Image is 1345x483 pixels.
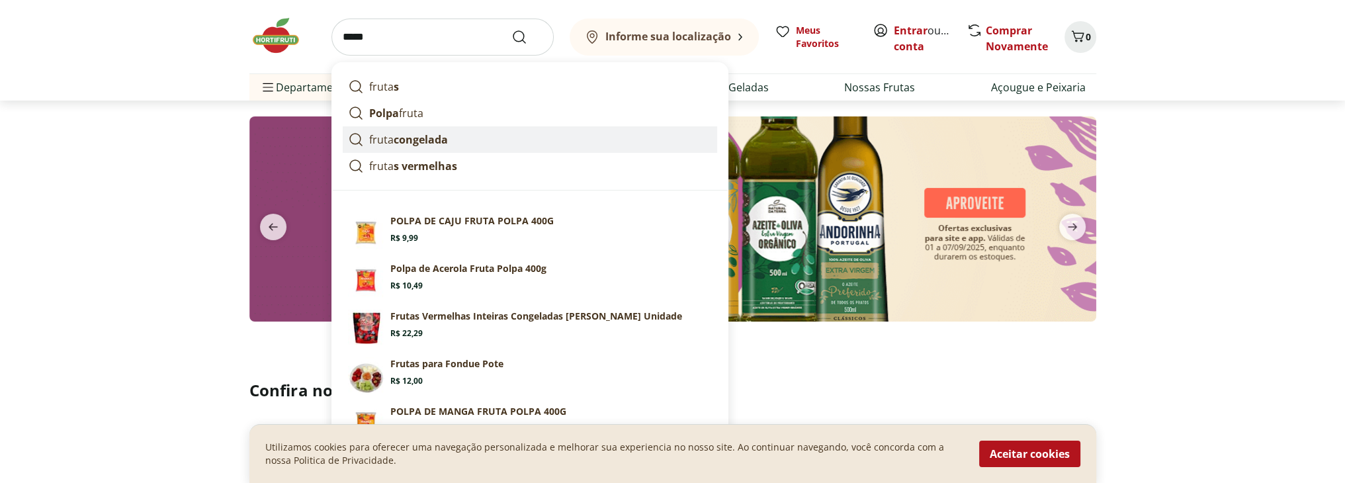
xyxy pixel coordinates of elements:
[249,214,297,240] button: previous
[390,214,554,228] p: POLPA DE CAJU FRUTA POLPA 400G
[605,29,731,44] b: Informe sua localização
[986,23,1048,54] a: Comprar Novamente
[894,23,928,38] a: Entrar
[394,159,457,173] strong: s vermelhas
[343,400,717,447] a: POLPA DE MANGA FRUTA POLPA 400GR$ 7,99
[343,209,717,257] a: POLPA DE CAJU FRUTA POLPA 400GR$ 9,99
[343,352,717,400] a: PrincipalFrutas para Fondue PoteR$ 12,00
[390,262,546,275] p: Polpa de Acerola Fruta Polpa 400g
[394,79,399,94] strong: s
[894,23,967,54] a: Criar conta
[390,376,423,386] span: R$ 12,00
[369,132,448,148] p: fruta
[343,126,717,153] a: frutacongelada
[265,441,963,467] p: Utilizamos cookies para oferecer uma navegação personalizada e melhorar sua experiencia no nosso ...
[348,310,385,347] img: Frutas Vermelhas Inteiras Congeladas Prático 400g
[369,158,457,174] p: fruta
[390,328,423,339] span: R$ 22,29
[979,441,1080,467] button: Aceitar cookies
[894,22,953,54] span: ou
[260,71,355,103] span: Departamentos
[1049,214,1096,240] button: next
[390,357,503,371] p: Frutas para Fondue Pote
[369,105,423,121] p: fruta
[331,19,554,56] input: search
[570,19,759,56] button: Informe sua localização
[390,423,418,434] span: R$ 7,99
[511,29,543,45] button: Submit Search
[1064,21,1096,53] button: Carrinho
[394,132,448,147] strong: congelada
[990,79,1085,95] a: Açougue e Peixaria
[390,281,423,291] span: R$ 10,49
[249,16,316,56] img: Hortifruti
[260,71,276,103] button: Menu
[796,24,857,50] span: Meus Favoritos
[390,310,682,323] p: Frutas Vermelhas Inteiras Congeladas [PERSON_NAME] Unidade
[844,79,915,95] a: Nossas Frutas
[343,304,717,352] a: Frutas Vermelhas Inteiras Congeladas Prático 400gFrutas Vermelhas Inteiras Congeladas [PERSON_NAM...
[348,357,385,394] img: Principal
[249,380,1096,401] h2: Confira nossos descontos exclusivos
[343,73,717,100] a: frutas
[369,106,399,120] strong: Polpa
[1086,30,1091,43] span: 0
[390,405,566,418] p: POLPA DE MANGA FRUTA POLPA 400G
[775,24,857,50] a: Meus Favoritos
[390,233,418,243] span: R$ 9,99
[343,153,717,179] a: frutas vermelhas
[343,257,717,304] a: Polpa de Acerola Fruta Polpa 400gR$ 10,49
[343,100,717,126] a: Polpafruta
[369,79,399,95] p: fruta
